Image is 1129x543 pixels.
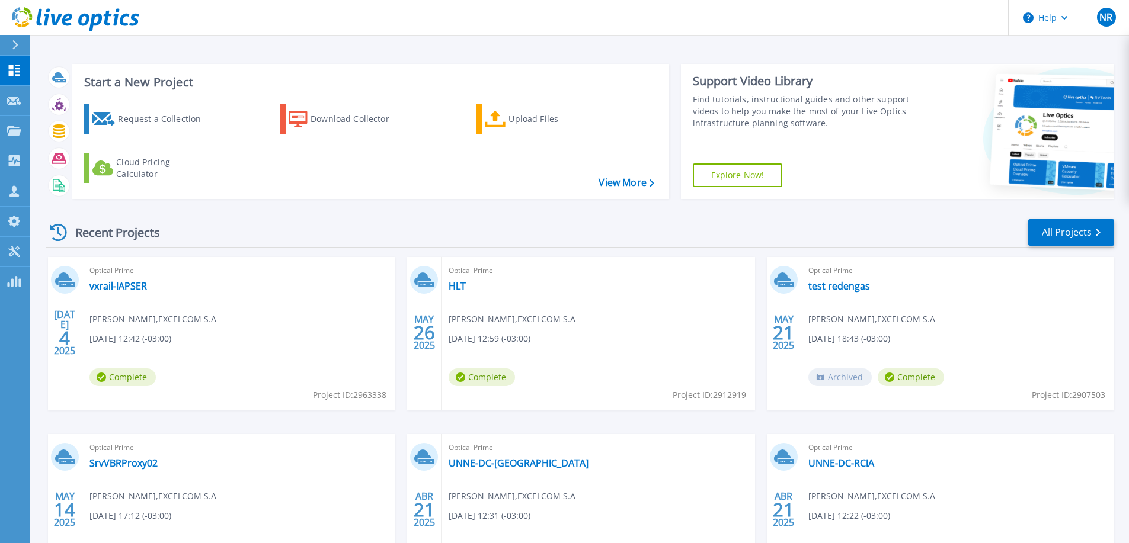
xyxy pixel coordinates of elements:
span: Project ID: 2963338 [313,388,386,401]
span: Project ID: 2912919 [673,388,746,401]
a: HLT [449,280,466,292]
span: [PERSON_NAME] , EXCELCOM S.A [449,313,575,326]
span: 4 [59,333,70,343]
span: [PERSON_NAME] , EXCELCOM S.A [449,490,575,503]
span: NR [1099,12,1112,22]
span: 14 [54,505,75,515]
span: Project ID: 2907503 [1032,388,1105,401]
div: MAY 2025 [772,311,795,354]
span: Optical Prime [449,264,747,277]
span: Complete [878,368,944,386]
div: Download Collector [311,107,405,131]
a: UNNE-DC-RCIA [808,457,874,469]
div: [DATE] 2025 [53,311,76,354]
div: MAY 2025 [53,488,76,531]
span: Optical Prime [808,441,1107,454]
div: Recent Projects [46,218,176,247]
a: vxrail-IAPSER [89,280,147,292]
div: MAY 2025 [413,311,436,354]
div: ABR 2025 [772,488,795,531]
a: UNNE-DC-[GEOGRAPHIC_DATA] [449,457,589,469]
a: Request a Collection [84,104,216,134]
a: View More [599,177,654,188]
a: Download Collector [280,104,412,134]
span: 21 [773,505,794,515]
div: Support Video Library [693,73,914,89]
span: [DATE] 12:31 (-03:00) [449,509,530,522]
div: Find tutorials, instructional guides and other support videos to help you make the most of your L... [693,94,914,129]
span: [DATE] 17:12 (-03:00) [89,509,171,522]
a: Cloud Pricing Calculator [84,153,216,183]
span: [PERSON_NAME] , EXCELCOM S.A [89,313,216,326]
span: [PERSON_NAME] , EXCELCOM S.A [89,490,216,503]
div: Request a Collection [118,107,213,131]
span: 21 [773,327,794,338]
span: Optical Prime [89,264,388,277]
span: Optical Prime [808,264,1107,277]
span: [DATE] 12:22 (-03:00) [808,509,890,522]
span: Archived [808,368,872,386]
a: SrvVBRProxy02 [89,457,158,469]
span: [DATE] 12:59 (-03:00) [449,332,530,345]
a: All Projects [1028,219,1114,246]
a: Upload Files [476,104,609,134]
span: Optical Prime [89,441,388,454]
div: Cloud Pricing Calculator [116,156,211,180]
span: Complete [89,368,156,386]
div: ABR 2025 [413,488,436,531]
span: [PERSON_NAME] , EXCELCOM S.A [808,313,935,326]
span: [DATE] 12:42 (-03:00) [89,332,171,345]
span: 21 [414,505,435,515]
span: 26 [414,327,435,338]
div: Upload Files [508,107,603,131]
h3: Start a New Project [84,76,654,89]
span: [DATE] 18:43 (-03:00) [808,332,890,345]
span: Complete [449,368,515,386]
a: test redengas [808,280,870,292]
span: Optical Prime [449,441,747,454]
span: [PERSON_NAME] , EXCELCOM S.A [808,490,935,503]
a: Explore Now! [693,163,783,187]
